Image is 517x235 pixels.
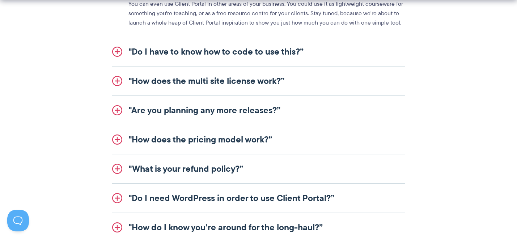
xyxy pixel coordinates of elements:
[112,37,405,66] a: "Do I have to know how to code to use this?”
[112,154,405,183] a: "What is your refund policy?”
[112,125,405,154] a: "How does the pricing model work?”
[7,210,29,231] iframe: Toggle Customer Support
[112,96,405,125] a: "Are you planning any more releases?”
[112,67,405,95] a: "How does the multi site license work?”
[112,184,405,213] a: "Do I need WordPress in order to use Client Portal?”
